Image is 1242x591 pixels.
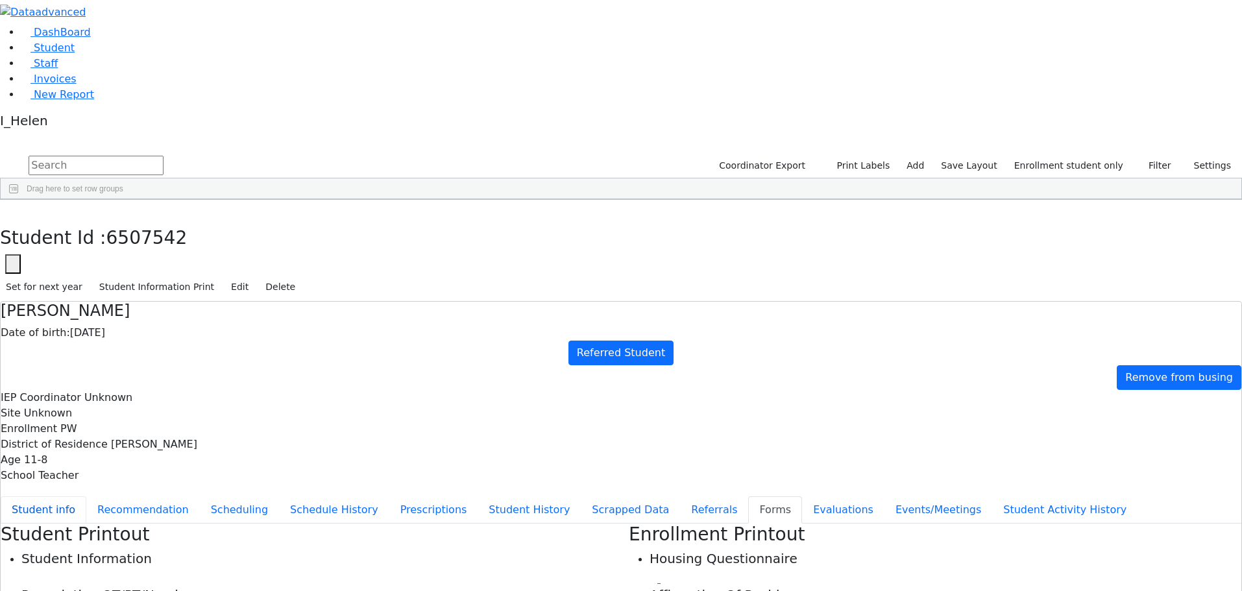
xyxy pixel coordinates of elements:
span: Unknown [24,407,72,419]
input: Search [29,156,164,175]
button: Student History [478,496,581,524]
h4: [PERSON_NAME] [1,302,1241,320]
a: New Report [21,88,94,101]
button: Referrals [680,496,748,524]
button: Prescriptions [389,496,478,524]
h5: Housing Questionnaire [650,551,1241,566]
button: Recommendation [86,496,200,524]
a: Student [21,42,75,54]
button: Coordinator Export [711,156,811,176]
button: Events/Meetings [884,496,992,524]
button: Save Layout [935,156,1003,176]
button: Forms [748,496,802,524]
h3: Enrollment Printout [629,524,1241,546]
label: Site [1,405,21,421]
span: DashBoard [34,26,91,38]
a: Invoices [21,73,77,85]
label: Enrollment student only [1008,156,1129,176]
h5: Student Information [21,551,613,566]
span: Unknown [84,391,132,404]
a: Referred Student [568,341,674,365]
label: Enrollment [1,421,57,437]
button: Delete [260,277,301,297]
span: Student [34,42,75,54]
a: Add [901,156,930,176]
button: Filter [1132,156,1177,176]
button: Schedule History [279,496,389,524]
label: Date of birth: [1,325,70,341]
span: [PERSON_NAME] [111,438,197,450]
span: Drag here to set row groups [27,184,123,193]
button: Student info [1,496,86,524]
button: Student Activity History [992,496,1138,524]
a: Remove from busing [1117,365,1241,390]
label: District of Residence [1,437,108,452]
a: DashBoard [21,26,91,38]
button: Settings [1177,156,1237,176]
label: IEP Coordinator [1,390,81,405]
span: PW [60,422,77,435]
button: Scrapped Data [581,496,680,524]
label: School Teacher [1,468,79,483]
span: Invoices [34,73,77,85]
button: Student Information Print [93,277,220,297]
span: Remove from busing [1125,371,1233,383]
button: Evaluations [802,496,884,524]
button: Edit [225,277,254,297]
button: Print Labels [822,156,895,176]
label: Age [1,452,21,468]
span: 6507542 [106,227,188,248]
span: 11-8 [24,453,47,466]
span: New Report [34,88,94,101]
button: Scheduling [200,496,279,524]
a: Staff [21,57,58,69]
div: [DATE] [1,325,1241,341]
h3: Student Printout [1,524,613,546]
span: Staff [34,57,58,69]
